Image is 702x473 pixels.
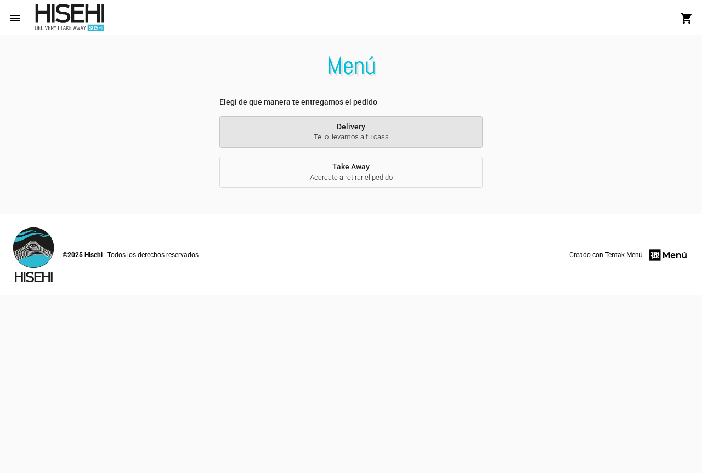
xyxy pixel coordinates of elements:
[219,157,483,189] button: Take AwayAcercate a retirar el pedido
[63,249,103,260] span: ©2025 Hisehi
[569,248,689,263] a: Creado con Tentak Menú
[228,132,474,142] span: Te lo llevamos a tu casa
[228,162,474,183] span: Take Away
[219,116,483,148] button: DeliveryTe lo llevamos a tu casa
[9,12,22,25] mat-icon: menu
[680,12,693,25] mat-icon: shopping_cart
[228,122,474,143] span: Delivery
[648,248,689,263] img: menu-firm.png
[228,173,474,183] span: Acercate a retirar el pedido
[219,96,483,107] label: Elegí de que manera te entregamos el pedido
[569,249,643,260] span: Creado con Tentak Menú
[107,249,199,260] span: Todos los derechos reservados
